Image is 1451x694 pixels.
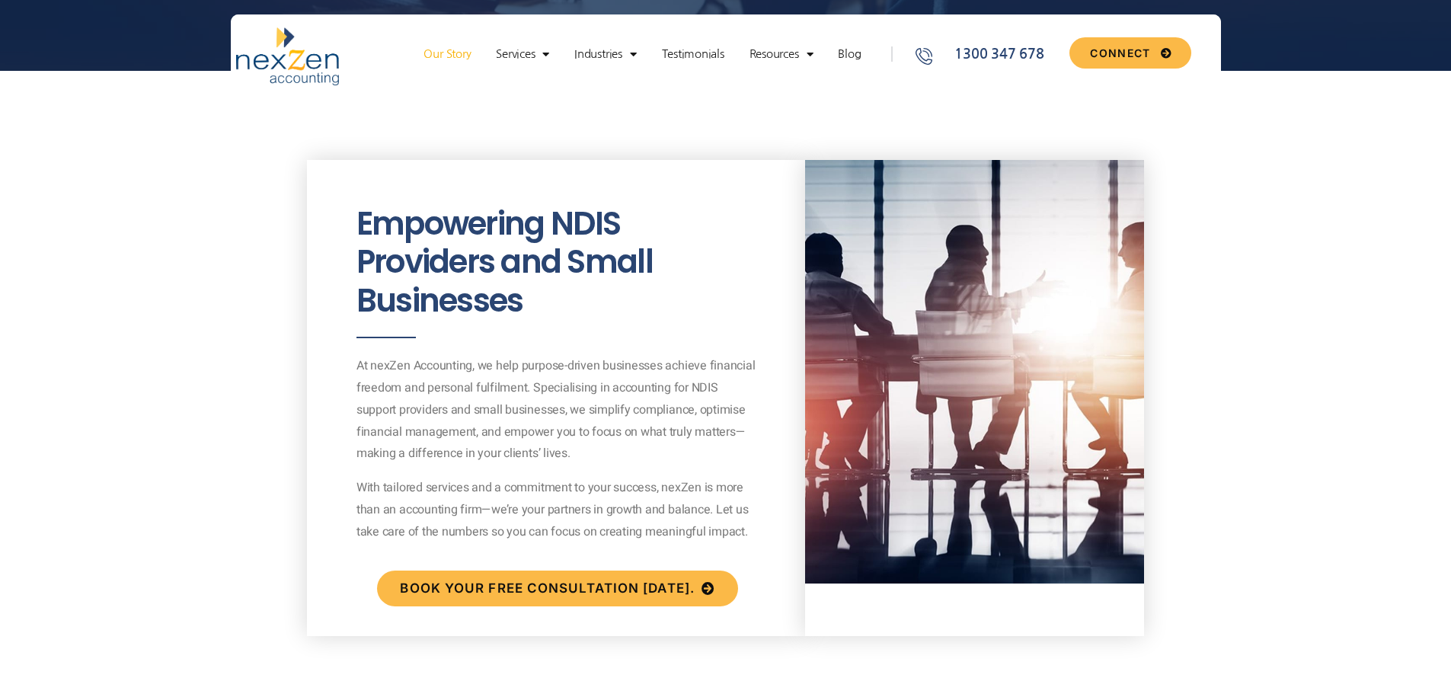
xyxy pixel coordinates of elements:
[377,571,738,606] a: Book your free consultation [DATE].
[416,46,478,62] a: Our Story
[488,46,557,62] a: Services
[830,46,868,62] a: Blog
[400,582,695,595] span: Book your free consultation [DATE].
[913,44,1064,65] a: 1300 347 678
[951,44,1044,65] span: 1300 347 678
[356,478,748,541] span: With tailored services and a commitment to your success, nexZen is more than an accounting firm—w...
[742,46,821,62] a: Resources
[356,205,756,320] h2: Empowering NDIS Providers and Small Businesses
[356,357,755,462] span: At nexZen Accounting, we help purpose-driven businesses achieve financial freedom and personal fu...
[401,46,883,62] nav: Menu
[1069,37,1191,69] a: CONNECT
[654,46,732,62] a: Testimonials
[567,46,644,62] a: Industries
[1090,48,1150,59] span: CONNECT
